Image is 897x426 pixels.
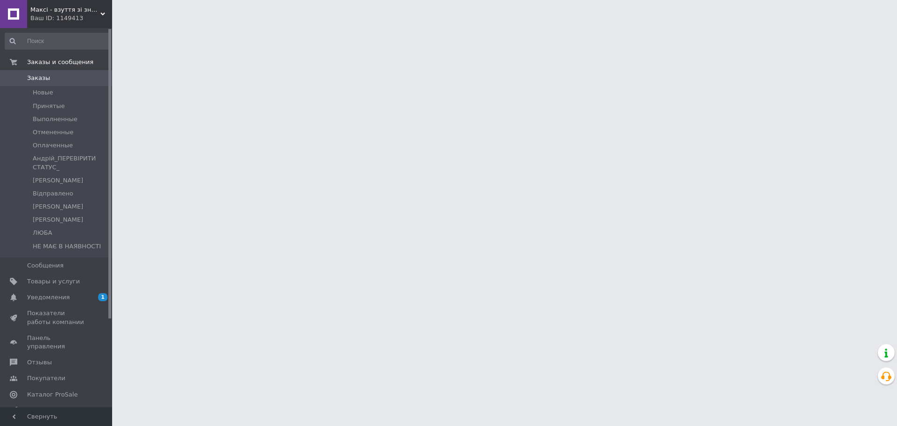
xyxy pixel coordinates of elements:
input: Поиск [5,33,110,50]
span: Максі - взуття зі знижками! [30,6,100,14]
span: [PERSON_NAME] [33,176,83,185]
span: Аналитика [27,406,62,415]
span: Принятые [33,102,65,110]
span: Показатели работы компании [27,309,86,326]
span: Заказы [27,74,50,82]
span: Відправлено [33,189,73,198]
span: Сообщения [27,261,64,270]
span: Отмененные [33,128,73,137]
span: Отзывы [27,358,52,367]
span: Уведомления [27,293,70,302]
span: НЕ МАЄ В НАЯВНОСТІ [33,242,101,251]
span: Каталог ProSale [27,390,78,399]
div: Ваш ID: 1149413 [30,14,112,22]
span: ЛЮБА [33,229,52,237]
span: Товары и услуги [27,277,80,286]
span: [PERSON_NAME] [33,216,83,224]
span: Aндрій_ПЕРЕВІРИТИ СТАТУС_ [33,154,109,171]
span: [PERSON_NAME] [33,202,83,211]
span: Покупатели [27,374,65,383]
span: Выполненные [33,115,78,123]
span: 1 [98,293,107,301]
span: Панель управления [27,334,86,351]
span: Новые [33,88,53,97]
span: Оплаченные [33,141,73,150]
span: Заказы и сообщения [27,58,93,66]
